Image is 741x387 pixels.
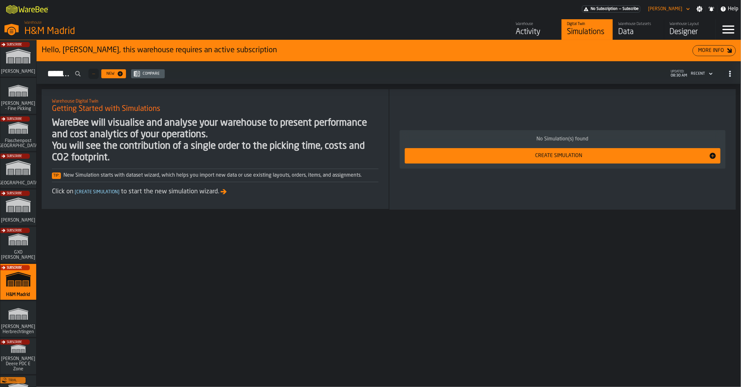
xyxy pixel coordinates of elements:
span: 08:30 AM [671,73,687,78]
a: link-to-/wh/i/f0a6b354-7883-413a-84ff-a65eb9c31f03/simulations [0,301,36,338]
span: Subscribe [7,341,22,344]
a: link-to-/wh/i/0438fb8c-4a97-4a5b-bcc6-2889b6922db0/pricing/ [582,5,640,13]
div: ItemListCard- [389,89,736,210]
div: ButtonLoadMore-Load More-Prev-First-Last [86,69,101,79]
div: Hello, [PERSON_NAME], this warehouse requires an active subscription [42,45,693,55]
a: link-to-/wh/i/72fe6713-8242-4c3c-8adf-5d67388ea6d5/simulations [0,41,36,78]
div: Warehouse Layout [670,22,710,26]
div: DropdownMenuValue-Sebastian Petruch Petruch [648,6,682,12]
div: Designer [670,27,710,37]
a: link-to-/wh/i/1653e8cc-126b-480f-9c47-e01e76aa4a88/simulations [0,189,36,227]
div: Data [618,27,659,37]
div: WareBee will visualise and analyse your warehouse to present performance and cost analytics of yo... [52,117,379,164]
div: H&M Madrid [24,26,197,37]
span: Help [728,5,738,13]
span: No Subscription [591,7,618,11]
span: [ [75,190,76,194]
a: link-to-/wh/i/0438fb8c-4a97-4a5b-bcc6-2889b6922db0/designer [664,19,715,40]
button: button-New [101,69,126,78]
div: Digital Twin [567,22,608,26]
span: Subscribe [7,266,22,270]
span: Tip: [52,172,61,179]
h2: Sub Title [52,97,379,104]
div: New [104,72,117,76]
h2: button-Simulations [37,61,741,84]
label: button-toggle-Menu [716,19,741,40]
span: Trial [8,379,17,382]
button: button-More Info [693,45,736,56]
div: No Simulation(s) found [405,135,720,143]
span: updated: [671,70,687,73]
span: — [92,72,95,76]
div: DropdownMenuValue-4 [688,70,714,78]
div: title-Getting Started with Simulations [47,94,384,117]
span: Subscribe [7,192,22,195]
div: ItemListCard- [37,40,741,61]
span: Getting Started with Simulations [52,104,160,114]
label: button-toggle-Settings [694,6,705,12]
span: Subscribe [7,117,22,121]
div: Simulations [567,27,608,37]
span: — [619,7,621,11]
span: Subscribe [622,7,639,11]
div: Create Simulation [409,152,709,160]
div: DropdownMenuValue-Sebastian Petruch Petruch [645,5,691,13]
a: link-to-/wh/i/0438fb8c-4a97-4a5b-bcc6-2889b6922db0/data [613,19,664,40]
label: button-toggle-Notifications [706,6,717,12]
div: New Simulation starts with dataset wizard, which helps you import new data or use existing layout... [52,172,379,179]
a: link-to-/wh/i/0438fb8c-4a97-4a5b-bcc6-2889b6922db0/simulations [562,19,613,40]
a: link-to-/wh/i/48cbecf7-1ea2-4bc9-a439-03d5b66e1a58/simulations [0,78,36,115]
div: ItemListCard- [42,89,389,209]
button: button-Compare [131,69,165,78]
label: button-toggle-Help [718,5,741,13]
span: Subscribe [7,155,22,158]
span: Create Simulation [73,190,121,194]
span: ] [118,190,120,194]
div: DropdownMenuValue-4 [691,72,705,76]
a: link-to-/wh/i/baca6aa3-d1fc-43c0-a604-2a1c9d5db74d/simulations [0,227,36,264]
div: Activity [516,27,556,37]
a: link-to-/wh/i/0438fb8c-4a97-4a5b-bcc6-2889b6922db0/feed/ [510,19,562,40]
span: Warehouse [24,21,42,25]
span: Subscribe [7,229,22,232]
a: link-to-/wh/i/0438fb8c-4a97-4a5b-bcc6-2889b6922db0/simulations [0,264,36,301]
button: button-Create Simulation [405,148,720,164]
a: link-to-/wh/i/9d85c013-26f4-4c06-9c7d-6d35b33af13a/simulations [0,338,36,375]
div: More Info [695,47,727,55]
div: Click on to start the new simulation wizard. [52,187,379,196]
a: link-to-/wh/i/b5402f52-ce28-4f27-b3d4-5c6d76174849/simulations [0,152,36,189]
div: Warehouse Datasets [618,22,659,26]
div: Compare [140,72,162,76]
a: link-to-/wh/i/a0d9589e-ccad-4b62-b3a5-e9442830ef7e/simulations [0,115,36,152]
span: Subscribe [7,43,22,46]
div: Warehouse [516,22,556,26]
div: Menu Subscription [582,5,640,13]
